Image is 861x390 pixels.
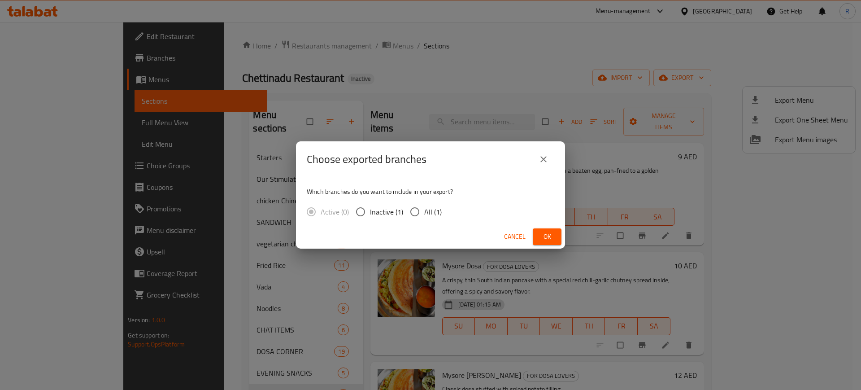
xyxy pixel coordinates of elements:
[540,231,554,242] span: Ok
[504,231,526,242] span: Cancel
[307,187,554,196] p: Which branches do you want to include in your export?
[321,206,349,217] span: Active (0)
[370,206,403,217] span: Inactive (1)
[533,228,561,245] button: Ok
[533,149,554,170] button: close
[307,152,426,167] h2: Choose exported branches
[424,206,442,217] span: All (1)
[500,228,529,245] button: Cancel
